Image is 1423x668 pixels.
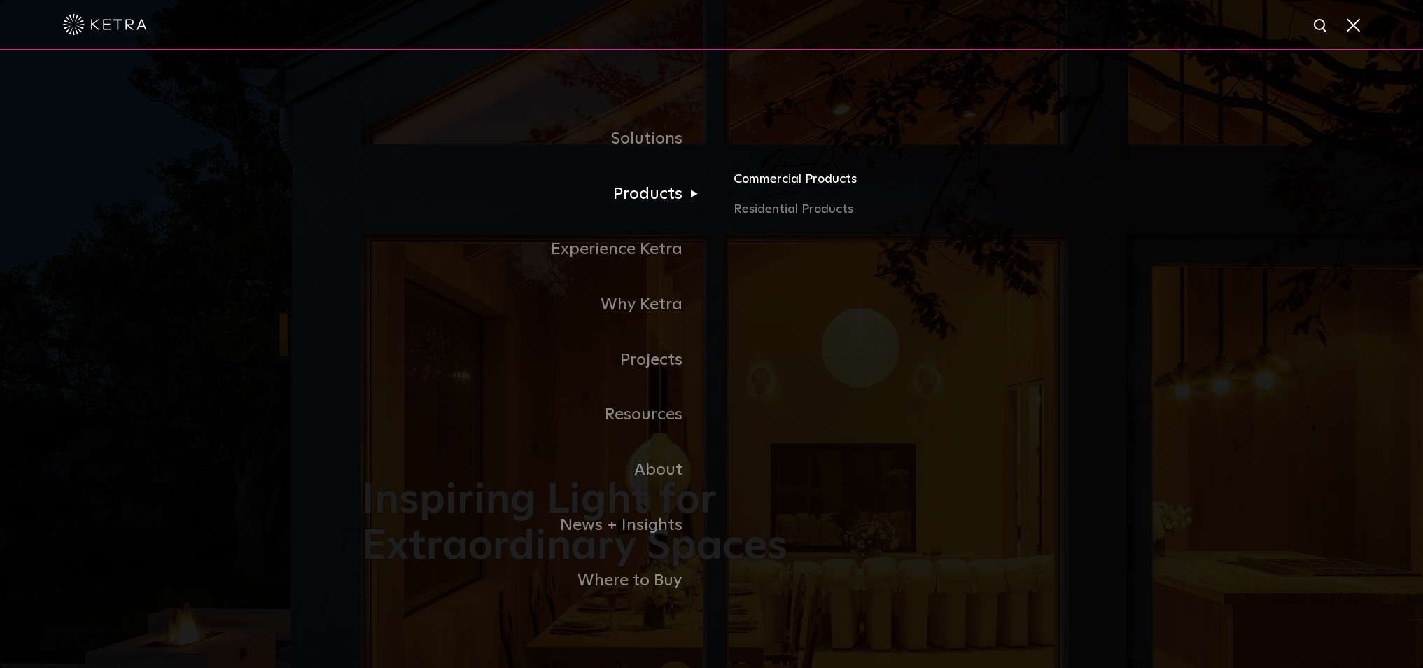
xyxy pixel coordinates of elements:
a: Resources [362,387,712,443]
a: Projects [362,333,712,388]
a: Residential Products [734,200,1061,220]
img: ketra-logo-2019-white [63,14,147,35]
div: Navigation Menu [362,111,1062,608]
a: News + Insights [362,498,712,553]
a: Experience Ketra [362,222,712,277]
img: search icon [1312,18,1330,35]
a: About [362,443,712,498]
a: Products [362,167,712,222]
a: Solutions [362,111,712,167]
a: Where to Buy [362,553,712,608]
a: Why Ketra [362,277,712,333]
a: Commercial Products [734,169,1061,200]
